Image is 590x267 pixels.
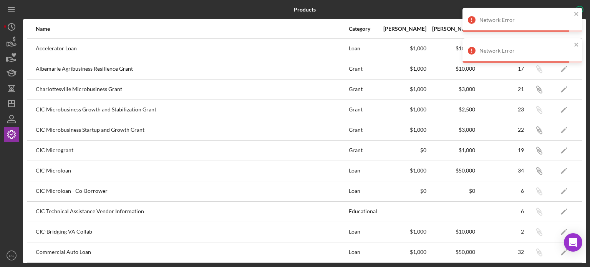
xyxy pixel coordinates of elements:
div: $1,000 [378,45,426,51]
div: $1,000 [378,106,426,113]
div: Grant [349,141,378,160]
text: DC [9,254,14,258]
div: Loan [349,222,378,242]
div: 23 [476,106,524,113]
div: Loan [349,243,378,262]
div: Category [349,26,378,32]
div: CIC-Bridging VA Collab [36,222,348,242]
div: Loan [349,182,378,201]
button: close [574,41,579,49]
div: 32 [476,249,524,255]
div: Grant [349,100,378,119]
div: Open Intercom Messenger [564,233,582,252]
div: Commercial Auto Loan [36,243,348,262]
div: $1,000 [378,86,426,92]
div: $10,000 [427,66,475,72]
div: CIC Microloan [36,161,348,181]
div: 21 [476,86,524,92]
div: Network Error [479,48,572,54]
div: Charlottesville Microbusiness Grant [36,80,348,99]
div: Grant [349,80,378,99]
div: $50,000 [427,249,475,255]
div: Educational [349,202,378,221]
div: 19 [476,147,524,153]
div: 22 [476,127,524,133]
div: $3,000 [427,86,475,92]
div: Grant [349,121,378,140]
div: New Template [536,4,570,15]
b: Products [294,7,316,13]
div: 6 [476,208,524,214]
div: $0 [378,188,426,194]
div: Loan [349,161,378,181]
div: Albemarle Agribusiness Resilience Grant [36,60,348,79]
div: Accelerator Loan [36,39,348,58]
div: CIC Microbusiness Startup and Growth Grant [36,121,348,140]
button: DC [4,248,19,263]
div: CIC Microloan - Co-Borrower [36,182,348,201]
div: Grant [349,60,378,79]
div: Loan [349,39,378,58]
div: $3,000 [427,127,475,133]
div: $1,000 [378,249,426,255]
div: $1,000 [427,147,475,153]
div: $1,000 [378,229,426,235]
div: CIC Technical Assistance Vendor Information [36,202,348,221]
div: $1,000 [378,167,426,174]
button: New Template [531,4,586,15]
div: $50,000 [427,167,475,174]
div: 34 [476,167,524,174]
div: [PERSON_NAME] [378,26,426,32]
div: $1,000 [378,66,426,72]
div: 2 [476,229,524,235]
div: $10,000 [427,45,475,51]
div: $2,500 [427,106,475,113]
div: [PERSON_NAME] [427,26,475,32]
div: Network Error [479,17,572,23]
div: $0 [427,188,475,194]
div: CIC Microgrant [36,141,348,160]
div: CIC Microbusiness Growth and Stabilization Grant [36,100,348,119]
button: close [574,11,579,18]
div: $0 [378,147,426,153]
div: $10,000 [427,229,475,235]
div: $1,000 [378,127,426,133]
div: 6 [476,188,524,194]
div: Name [36,26,348,32]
